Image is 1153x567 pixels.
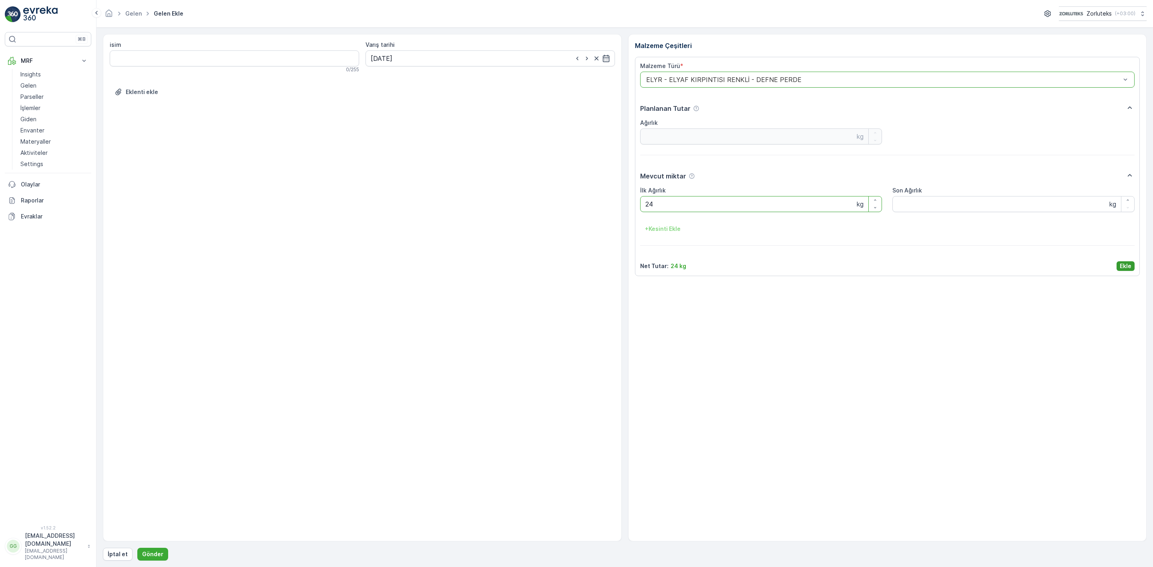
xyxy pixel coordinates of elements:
[1109,199,1116,209] p: kg
[110,41,121,48] label: isim
[640,262,669,270] p: Net Tutar :
[21,180,88,188] p: Olaylar
[21,212,88,220] p: Evraklar
[1120,262,1131,270] p: Ekle
[23,6,58,22] img: logo_light-DOdMpM7g.png
[108,550,128,558] p: İptal et
[20,82,36,90] p: Gelen
[142,550,163,558] p: Gönder
[689,173,695,179] div: Yardım Araç İkonu
[17,158,91,170] a: Settings
[7,540,20,553] div: GG
[37,171,49,178] span: 7 kg
[126,88,158,96] p: Eklenti ekle
[556,7,596,16] p: Gelen #7052
[693,105,699,112] div: Yardım Araç İkonu
[20,138,51,146] p: Materyaller
[35,144,47,151] span: 7 kg
[5,532,91,561] button: GG[EMAIL_ADDRESS][DOMAIN_NAME][EMAIL_ADDRESS][DOMAIN_NAME]
[17,125,91,136] a: Envanter
[640,104,691,113] p: Planlanan Tutar
[671,262,686,270] p: 24 kg
[640,222,685,235] button: +Kesinti Ekle
[25,548,83,561] p: [EMAIL_ADDRESS][DOMAIN_NAME]
[20,104,40,112] p: İşlemler
[17,102,91,114] a: İşlemler
[645,225,681,233] p: + Kesinti Ekle
[20,160,43,168] p: Settings
[366,41,395,48] label: Varış tarihi
[892,187,922,194] label: Son Ağırlık
[21,57,75,65] p: MRF
[5,525,91,530] span: v 1.52.2
[5,192,91,208] a: Raporlar
[20,126,44,134] p: Envanter
[25,532,83,548] p: [EMAIL_ADDRESS][DOMAIN_NAME]
[1117,261,1135,271] button: Ekle
[17,147,91,158] a: Aktiviteler
[137,548,168,561] button: Gönder
[7,158,50,164] span: Malzeme Türü :
[152,10,185,18] span: Gelen ekle
[635,41,1140,50] p: Malzeme Çeşitleri
[5,53,91,69] button: MRF
[17,80,91,91] a: Gelen
[21,196,88,204] p: Raporlar
[110,86,163,98] button: Dosya Yükle
[103,548,133,561] button: İptal et
[857,199,864,209] p: kg
[640,119,658,126] label: Ağırlık
[1087,10,1112,18] p: Zorluteks
[20,93,44,101] p: Parseller
[78,36,86,42] p: ⌘B
[17,91,91,102] a: Parseller
[50,158,161,164] span: ELYD - ELYAF KIRPINTISI - DEFNE PERDE
[640,187,666,194] label: İlk Ağırlık
[125,10,142,17] a: Gelen
[1059,9,1083,18] img: 6-1-9-3_wQBzyll.png
[104,12,113,19] a: Ana Sayfa
[17,114,91,125] a: Giden
[5,6,21,22] img: logo
[26,131,62,138] span: Gelen #7052
[1059,6,1147,21] button: Zorluteks(+03:00)
[366,50,615,66] input: dd/mm/yyyy
[5,176,91,192] a: Olaylar
[7,144,35,151] span: İlk Ağırlık :
[1115,10,1135,17] p: ( +03:00 )
[346,66,359,73] p: 0 / 255
[20,70,41,78] p: Insights
[640,62,680,69] label: Malzeme Türü
[20,115,36,123] p: Giden
[640,171,686,181] p: Mevcut miktar
[7,184,40,191] span: Son Ağırlık :
[5,208,91,224] a: Evraklar
[857,132,864,141] p: kg
[17,69,91,80] a: Insights
[20,149,48,157] p: Aktiviteler
[7,131,26,138] span: Name :
[17,136,91,147] a: Materyaller
[40,184,52,191] span: 0 kg
[7,171,37,178] span: Net Tutar :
